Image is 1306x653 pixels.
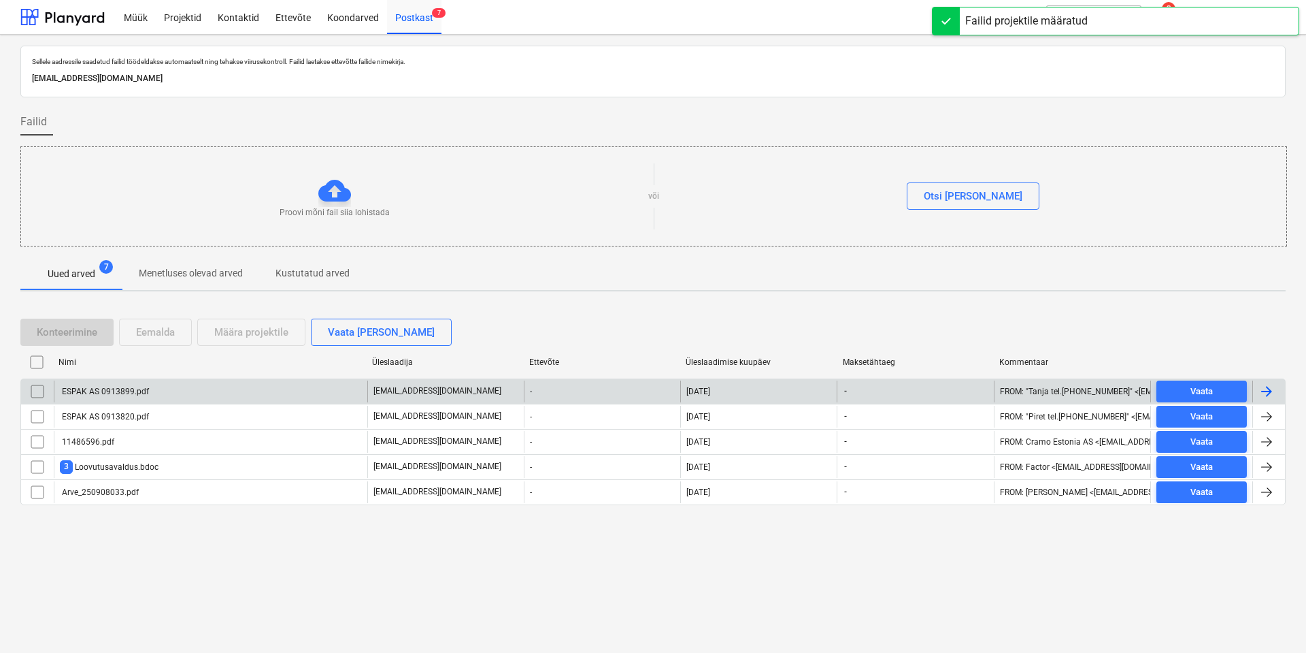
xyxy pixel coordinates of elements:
div: Vaata [1190,434,1213,450]
span: - [843,461,848,473]
div: Vaata [1190,409,1213,425]
span: - [843,385,848,397]
div: - [524,456,680,478]
div: Vaata [PERSON_NAME] [328,323,435,341]
span: 7 [432,8,446,18]
div: Loovutusavaldus.bdoc [60,460,158,473]
p: Uued arved [48,267,95,281]
button: Otsi [PERSON_NAME] [907,182,1039,210]
div: Vaata [1190,460,1213,475]
button: Vaata [1156,406,1247,428]
div: Ettevõte [529,357,675,367]
div: - [524,406,680,428]
div: Failid projektile määratud [965,13,1088,29]
div: Kommentaar [999,357,1145,367]
p: Proovi mõni fail siia lohistada [280,207,390,219]
div: - [524,481,680,503]
p: [EMAIL_ADDRESS][DOMAIN_NAME] [373,486,501,498]
span: 7 [99,260,113,274]
p: [EMAIL_ADDRESS][DOMAIN_NAME] [32,71,1274,86]
div: Arve_250908033.pdf [60,488,139,497]
p: [EMAIL_ADDRESS][DOMAIN_NAME] [373,385,501,397]
span: - [843,486,848,498]
div: Üleslaadimise kuupäev [686,357,832,367]
div: [DATE] [686,387,710,396]
p: Sellele aadressile saadetud failid töödeldakse automaatselt ning tehakse viirusekontroll. Failid ... [32,57,1274,66]
span: - [843,436,848,447]
p: [EMAIL_ADDRESS][DOMAIN_NAME] [373,436,501,447]
div: Maksetähtaeg [843,357,989,367]
span: - [843,411,848,422]
div: [DATE] [686,488,710,497]
div: [DATE] [686,462,710,472]
div: [DATE] [686,412,710,421]
button: Vaata [1156,481,1247,503]
span: Failid [20,114,47,130]
p: [EMAIL_ADDRESS][DOMAIN_NAME] [373,411,501,422]
p: või [648,191,659,202]
div: Proovi mõni fail siia lohistadavõiOtsi [PERSON_NAME] [20,146,1287,246]
iframe: Chat Widget [1238,588,1306,653]
p: Kustutatud arved [275,266,350,281]
button: Vaata [1156,381,1247,402]
div: - [524,431,680,453]
div: Vaata [1190,384,1213,400]
span: 3 [60,460,73,473]
button: Vaata [1156,431,1247,453]
div: Nimi [58,357,361,367]
div: Otsi [PERSON_NAME] [924,187,1022,205]
div: 11486596.pdf [60,437,114,447]
div: Vaata [1190,485,1213,500]
div: ESPAK AS 0913899.pdf [60,387,149,396]
div: ESPAK AS 0913820.pdf [60,412,149,421]
button: Vaata [PERSON_NAME] [311,319,452,346]
button: Vaata [1156,456,1247,478]
p: [EMAIL_ADDRESS][DOMAIN_NAME] [373,461,501,473]
div: Üleslaadija [372,357,518,367]
div: - [524,381,680,402]
div: [DATE] [686,437,710,447]
p: Menetluses olevad arved [139,266,243,281]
